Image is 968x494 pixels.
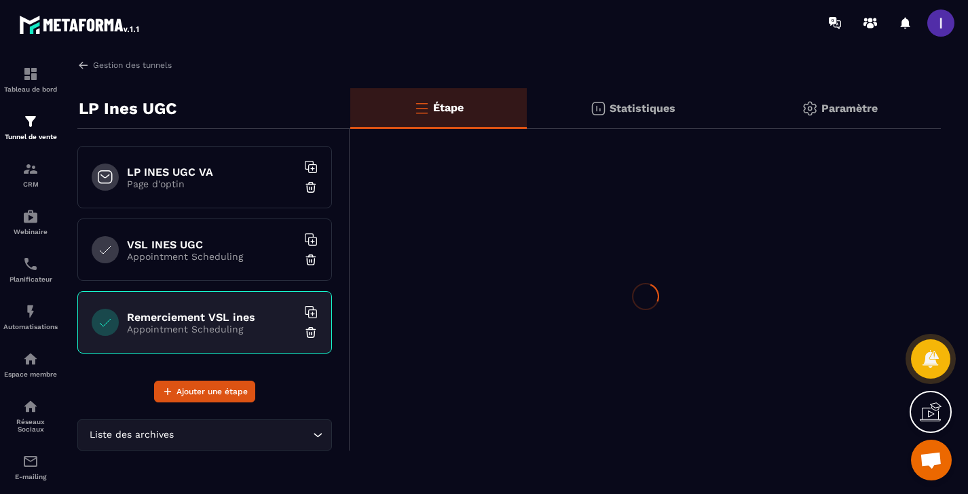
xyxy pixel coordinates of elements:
[22,453,39,470] img: email
[176,427,310,442] input: Search for option
[127,251,297,262] p: Appointment Scheduling
[3,56,58,103] a: formationformationTableau de bord
[911,440,952,480] a: Ouvrir le chat
[802,100,818,117] img: setting-gr.5f69749f.svg
[22,303,39,320] img: automations
[127,311,297,324] h6: Remerciement VSL ines
[86,427,176,442] span: Liste des archives
[590,100,606,117] img: stats.20deebd0.svg
[3,198,58,246] a: automationsautomationsWebinaire
[413,100,430,116] img: bars-o.4a397970.svg
[3,151,58,198] a: formationformationCRM
[3,275,58,283] p: Planificateur
[22,351,39,367] img: automations
[176,385,248,398] span: Ajouter une étape
[77,419,332,451] div: Search for option
[433,101,464,114] p: Étape
[19,12,141,37] img: logo
[77,59,172,71] a: Gestion des tunnels
[3,228,58,235] p: Webinaire
[79,95,176,122] p: LP Ines UGC
[821,102,878,115] p: Paramètre
[22,256,39,272] img: scheduler
[3,473,58,480] p: E-mailing
[3,418,58,433] p: Réseaux Sociaux
[127,166,297,178] h6: LP INES UGC VA
[154,381,255,402] button: Ajouter une étape
[22,113,39,130] img: formation
[127,324,297,335] p: Appointment Scheduling
[77,59,90,71] img: arrow
[3,323,58,330] p: Automatisations
[3,103,58,151] a: formationformationTunnel de vente
[3,180,58,188] p: CRM
[3,246,58,293] a: schedulerschedulerPlanificateur
[3,85,58,93] p: Tableau de bord
[3,388,58,443] a: social-networksocial-networkRéseaux Sociaux
[22,161,39,177] img: formation
[304,326,318,339] img: trash
[610,102,675,115] p: Statistiques
[22,66,39,82] img: formation
[22,398,39,415] img: social-network
[127,238,297,251] h6: VSL INES UGC
[127,178,297,189] p: Page d'optin
[3,293,58,341] a: automationsautomationsAutomatisations
[3,443,58,491] a: emailemailE-mailing
[304,253,318,267] img: trash
[3,370,58,378] p: Espace membre
[3,133,58,140] p: Tunnel de vente
[22,208,39,225] img: automations
[3,341,58,388] a: automationsautomationsEspace membre
[304,180,318,194] img: trash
